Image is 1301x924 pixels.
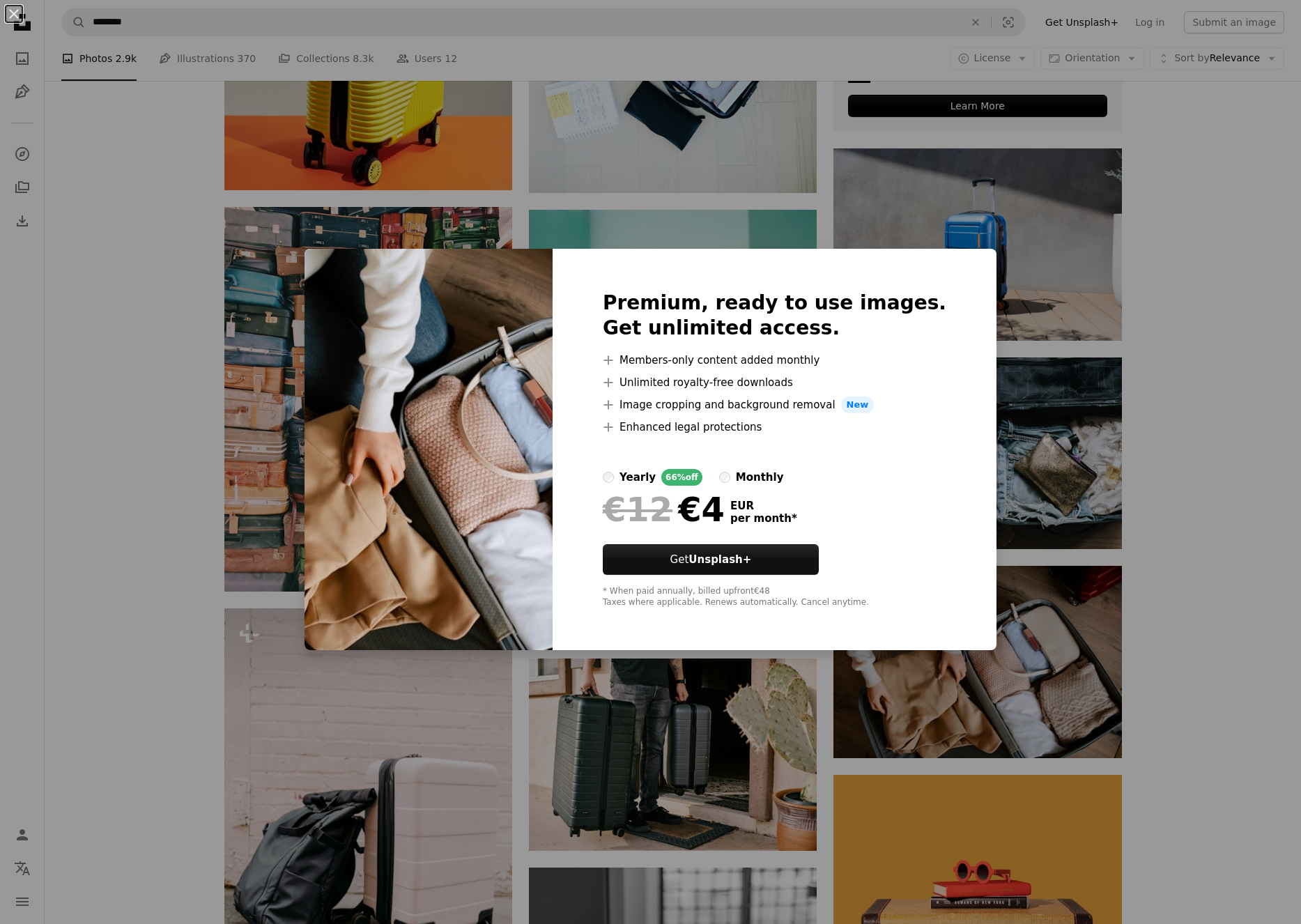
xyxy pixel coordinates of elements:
div: * When paid annually, billed upfront €48 Taxes where applicable. Renews automatically. Cancel any... [603,586,946,608]
div: yearly [619,469,656,486]
div: €4 [603,491,725,528]
li: Members-only content added monthly [603,352,946,369]
input: monthly [719,472,730,483]
img: premium_photo-1675019262990-a4142cfd2432 [305,249,553,650]
h2: Premium, ready to use images. Get unlimited access. [603,291,946,341]
input: yearly66%off [603,472,614,483]
div: 66% off [661,469,702,486]
li: Image cropping and background removal [603,396,946,413]
span: €12 [603,491,672,528]
span: per month * [730,512,797,525]
span: EUR [730,500,797,512]
strong: Unsplash+ [688,553,751,566]
li: Enhanced legal protections [603,419,946,436]
div: monthly [736,469,784,486]
span: New [841,396,875,413]
li: Unlimited royalty-free downloads [603,374,946,391]
button: GetUnsplash+ [603,544,819,575]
